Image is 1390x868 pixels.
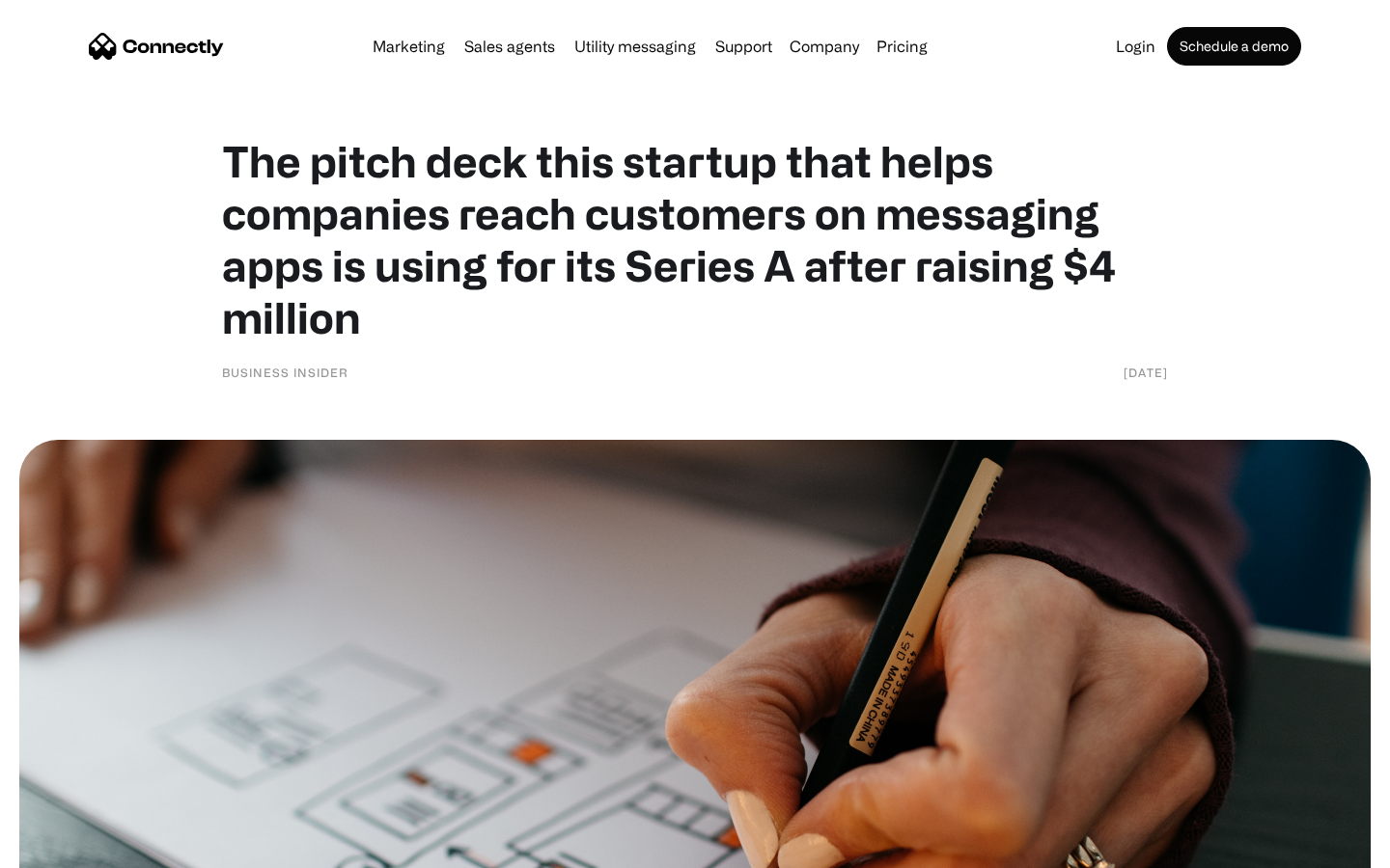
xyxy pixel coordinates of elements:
[457,39,563,54] a: Sales agents
[708,39,780,54] a: Support
[365,39,453,54] a: Marketing
[19,834,116,861] aside: Language selected: English
[869,39,935,54] a: Pricing
[1124,363,1168,382] div: [DATE]
[790,33,859,60] div: Company
[1167,27,1301,66] a: Schedule a demo
[39,834,116,861] ul: Language list
[1108,39,1163,54] a: Login
[222,363,348,382] div: Business Insider
[222,135,1168,343] h1: The pitch deck this startup that helps companies reach customers on messaging apps is using for i...
[567,39,704,54] a: Utility messaging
